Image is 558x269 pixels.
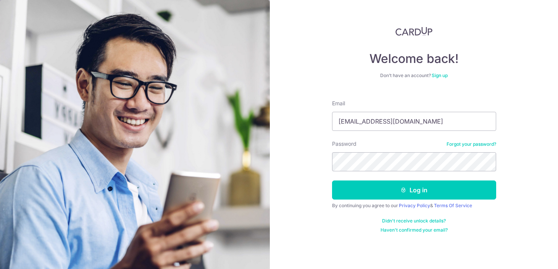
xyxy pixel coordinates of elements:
h4: Welcome back! [332,51,496,66]
a: Forgot your password? [447,141,496,147]
a: Privacy Policy [399,203,430,208]
input: Enter your Email [332,112,496,131]
label: Password [332,140,356,148]
div: Don’t have an account? [332,72,496,79]
a: Terms Of Service [434,203,472,208]
label: Email [332,100,345,107]
button: Log in [332,180,496,200]
a: Haven't confirmed your email? [381,227,448,233]
a: Didn't receive unlock details? [382,218,446,224]
a: Sign up [432,72,448,78]
img: CardUp Logo [395,27,433,36]
div: By continuing you agree to our & [332,203,496,209]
